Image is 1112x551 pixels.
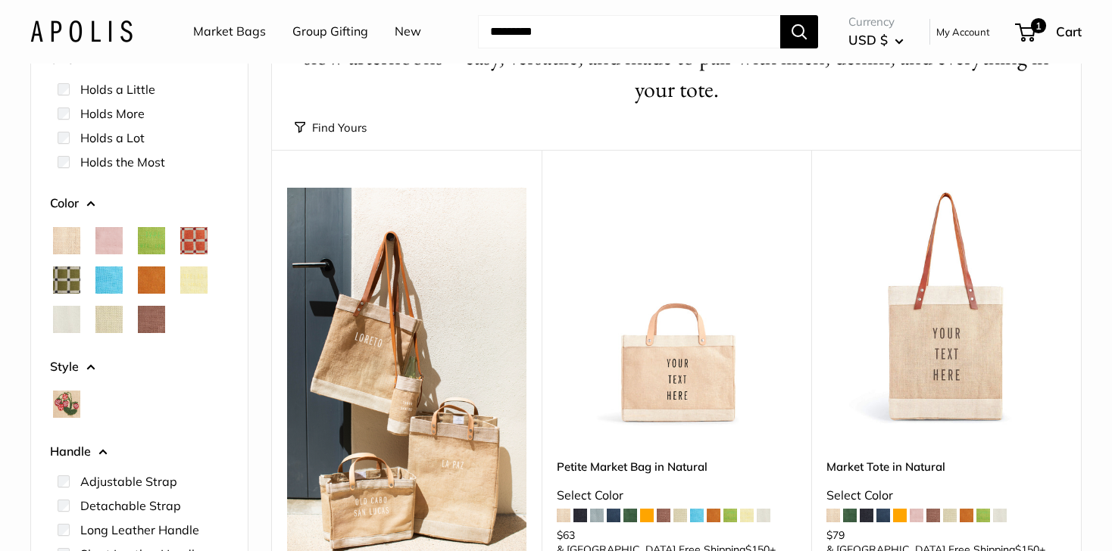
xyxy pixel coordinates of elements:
input: Search... [478,15,780,48]
label: Holds a Little [80,80,155,98]
a: Group Gifting [292,20,368,43]
label: Long Leather Handle [80,521,199,539]
span: 1 [1031,18,1046,33]
button: Find Yours [295,117,367,139]
label: Holds a Lot [80,129,145,147]
button: Handle [50,440,229,463]
label: Holds More [80,104,145,123]
button: Natural [53,227,80,254]
div: Select Color [557,484,796,507]
button: Chartreuse [138,227,165,254]
span: $79 [826,528,845,542]
button: Chenille Window Sage [53,266,80,294]
button: Mustang [138,306,165,333]
a: description_Make it yours with custom printed text.description_The Original Market bag in its 4 n... [826,188,1066,427]
label: Adjustable Strap [80,472,177,490]
button: Mint Sorbet [95,306,123,333]
button: Blush [95,227,123,254]
img: description_Make it yours with custom printed text. [826,188,1066,427]
img: Apolis [30,20,133,42]
a: Market Bags [193,20,266,43]
span: Cart [1056,23,1082,39]
button: Search [780,15,818,48]
span: USD $ [848,32,888,48]
img: Petite Market Bag in Natural [557,188,796,427]
button: Style [50,356,229,378]
button: Chenille Window Brick [180,227,208,254]
button: Dove [53,306,80,333]
label: Detachable Strap [80,497,181,515]
button: Cobalt [95,266,123,294]
label: Holds the Most [80,153,165,171]
a: 1 Cart [1017,20,1082,44]
button: USD $ [848,28,904,52]
a: My Account [936,23,990,41]
a: Petite Market Bag in Naturaldescription_Effortless style that elevates every moment [557,188,796,427]
a: Market Tote in Natural [826,458,1066,475]
span: $63 [557,528,575,542]
div: Select Color [826,484,1066,507]
button: Color [50,192,229,215]
button: Cognac [138,266,165,294]
button: Strawberrys [53,391,80,418]
a: New [395,20,421,43]
button: Daisy [180,266,208,294]
span: Currency [848,11,904,33]
a: Petite Market Bag in Natural [557,458,796,475]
